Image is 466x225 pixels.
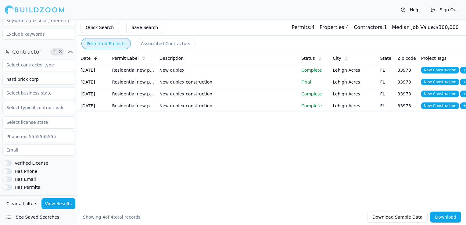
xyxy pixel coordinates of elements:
[354,24,384,30] span: Contractors:
[3,102,67,113] input: Select typical contract value
[301,55,315,61] span: Status
[109,88,157,100] td: Residential new primary structure
[378,64,395,76] td: FL
[421,67,459,73] span: New Construction
[78,76,109,88] td: [DATE]
[78,88,109,100] td: [DATE]
[395,100,419,112] td: 33973
[395,88,419,100] td: 33973
[2,212,75,223] button: See Saved Searches
[83,214,140,220] div: Showing of total records
[112,55,138,61] span: Permit Label
[333,55,341,61] span: City
[378,100,395,112] td: FL
[136,38,195,49] button: Associated Contractors
[81,38,131,49] button: Permitted Projects
[12,48,41,56] span: Contractor
[3,87,67,98] input: Select business state
[81,55,91,61] span: Date
[157,100,299,112] td: New duplex construction
[41,198,76,209] button: View Results
[2,145,75,155] input: Email
[330,100,378,112] td: Lehigh Acres
[421,102,459,109] span: New Construction
[2,131,75,142] input: Phone ex: 5555555555
[395,76,419,88] td: 33973
[157,76,299,88] td: New duplex construction
[3,117,67,128] input: Select license state
[2,29,75,40] input: Exclude keywords
[397,55,416,61] span: Zip code
[15,177,36,181] label: Has Email
[2,47,75,57] button: Contractor1Clear Contractor filters
[398,5,423,15] button: Help
[320,24,349,31] div: 4
[330,64,378,76] td: Lehigh Acres
[109,76,157,88] td: Residential new primary structure
[430,212,461,223] button: Download
[301,91,328,97] p: Complete
[380,55,391,61] span: State
[354,24,387,31] div: 1
[421,55,446,61] span: Project Tags
[102,215,105,220] span: 4
[157,64,299,76] td: New duplex
[421,79,459,85] span: New Construction
[378,76,395,88] td: FL
[320,24,346,30] span: Properties:
[78,100,109,112] td: [DATE]
[367,212,428,223] button: Download Sample Data
[330,88,378,100] td: Lehigh Acres
[428,5,461,15] button: Sign Out
[15,169,37,173] label: Has Phone
[292,24,314,31] div: 4
[78,64,109,76] td: [DATE]
[52,49,58,55] span: 1
[395,64,419,76] td: 33973
[301,79,328,85] p: Final
[392,24,459,31] div: $ 300,000
[109,100,157,112] td: Residential new primary structure
[160,55,184,61] span: Description
[330,76,378,88] td: Lehigh Acres
[301,103,328,109] p: Complete
[157,88,299,100] td: New duplex construction
[3,59,67,70] input: Select contractor type
[301,67,328,73] p: Complete
[421,91,459,97] span: New Construction
[109,64,157,76] td: Residential new primary structure
[2,74,75,85] input: Business name
[392,24,435,30] span: Median Job Value:
[5,198,39,209] button: Clear all filters
[81,22,119,33] button: Quick Search
[111,215,113,220] span: 4
[15,161,48,165] label: Verified License
[2,15,75,26] input: Keywords (ex: solar, thermal)
[126,22,163,33] button: Save Search
[378,88,395,100] td: FL
[292,24,311,30] span: Permits:
[15,185,40,189] label: Has Permits
[58,50,63,53] span: Clear Contractor filters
